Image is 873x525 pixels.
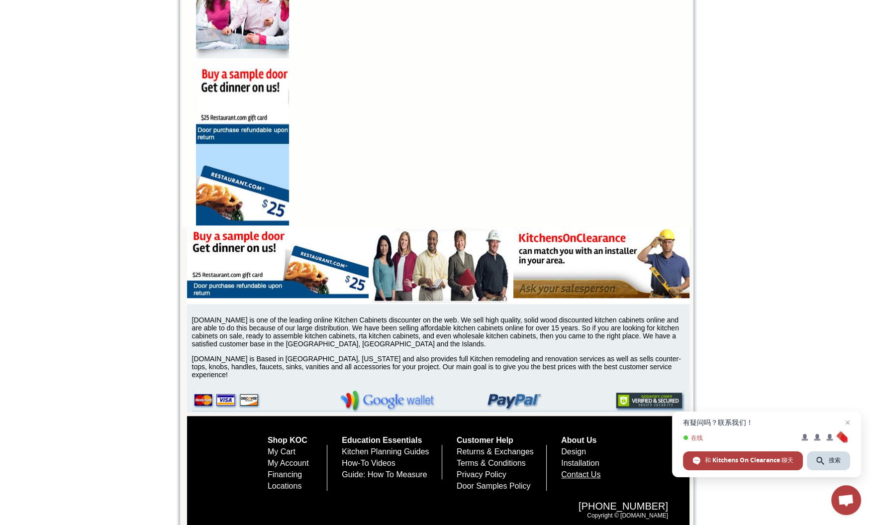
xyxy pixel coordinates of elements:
p: [DOMAIN_NAME] is one of the leading online Kitchen Cabinets discounter on the web. We sell high q... [192,316,689,348]
a: 开放式聊天 [831,485,861,515]
a: Design [561,447,586,456]
a: Contact Us [561,470,600,479]
a: Terms & Conditions [457,459,526,467]
span: 和 Kitchens On Clearance 聊天 [683,451,803,470]
a: Privacy Policy [457,470,506,479]
span: 在线 [683,434,794,441]
a: Door Samples Policy [457,482,531,490]
a: Financing [268,470,302,479]
a: My Account [268,459,309,467]
span: 搜索 [829,456,841,465]
span: 有疑问吗？联系我们！ [683,419,850,426]
a: Locations [268,482,302,490]
span: 搜索 [807,451,850,470]
a: Installation [561,459,599,467]
a: Kitchen Planning Guides [342,447,429,456]
span: 和 Kitchens On Clearance 聊天 [705,456,793,465]
a: Education Essentials [342,436,422,444]
span: [PHONE_NUMBER] [220,501,668,512]
a: Guide: How To Measure [342,470,427,479]
p: [DOMAIN_NAME] is Based in [GEOGRAPHIC_DATA], [US_STATE] and also provides full Kitchen remodeling... [192,355,689,379]
a: Returns & Exchanges [457,447,534,456]
h5: Customer Help [457,436,547,445]
a: How-To Videos [342,459,395,467]
a: My Cart [268,447,295,456]
a: About Us [561,436,596,444]
a: Shop KOC [268,436,307,444]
